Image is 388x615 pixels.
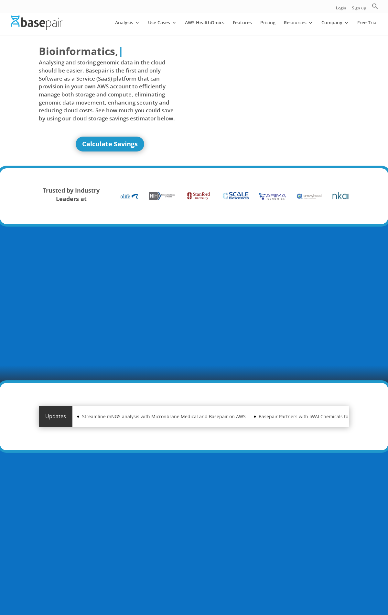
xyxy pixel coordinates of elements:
[11,16,62,29] img: Basepair
[43,186,100,203] strong: Trusted by Industry Leaders at
[352,6,366,13] a: Sign up
[39,44,118,59] span: Bioinformatics,
[148,20,177,36] a: Use Cases
[39,406,72,427] div: Updates
[198,44,340,124] iframe: Basepair - NGS Analysis Simplified
[357,20,378,36] a: Free Trial
[185,20,224,36] a: AWS HealthOmics
[321,20,349,36] a: Company
[372,3,378,9] svg: Search
[372,3,378,13] a: Search Icon Link
[260,20,275,36] a: Pricing
[233,20,252,36] a: Features
[336,6,346,13] a: Login
[284,20,313,36] a: Resources
[115,20,140,36] a: Analysis
[76,137,144,151] a: Calculate Savings
[39,59,181,122] span: Analysing and storing genomic data in the cloud should be easier. Basepair is the first and only ...
[118,44,124,58] span: |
